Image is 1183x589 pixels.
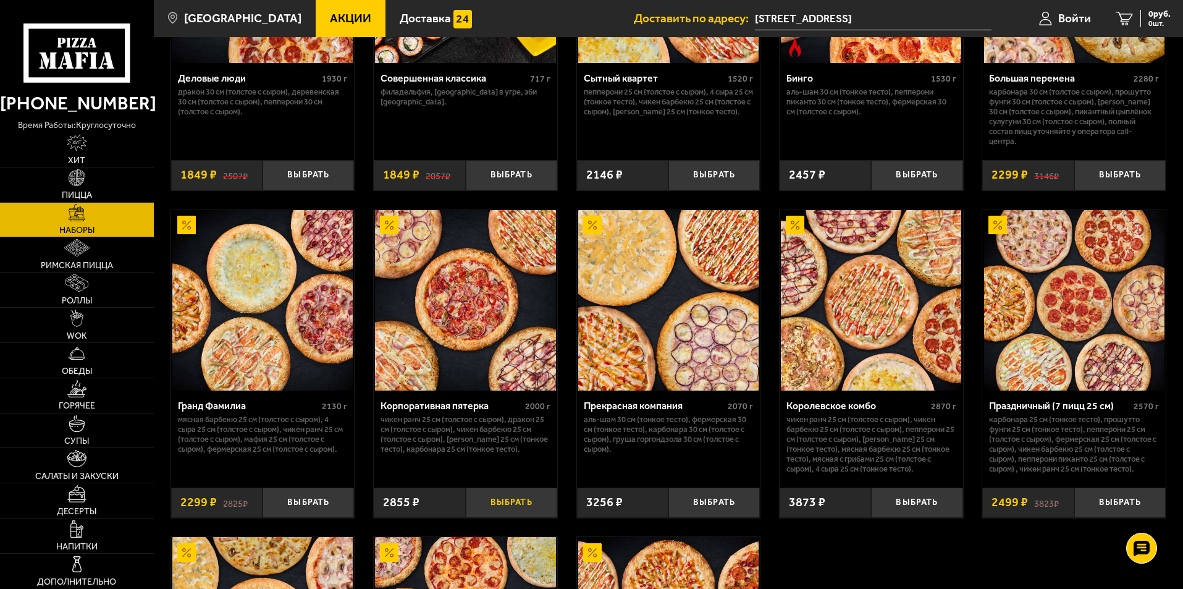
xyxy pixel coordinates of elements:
div: Деловые люди [178,72,319,84]
span: Десерты [57,507,96,516]
s: 2825 ₽ [223,496,248,509]
span: Доставка [400,12,451,24]
img: Акционный [786,216,804,234]
button: Выбрать [263,160,354,190]
button: Выбрать [263,488,354,518]
span: 2146 ₽ [586,169,623,181]
s: 2057 ₽ [426,169,450,181]
p: Пепперони 25 см (толстое с сыром), 4 сыра 25 см (тонкое тесто), Чикен Барбекю 25 см (толстое с сы... [584,87,754,117]
span: Хит [68,156,85,165]
span: Роллы [62,297,92,305]
button: Выбрать [466,488,557,518]
span: Обеды [62,367,92,376]
div: Прекрасная компания [584,400,725,412]
span: Дополнительно [37,578,116,587]
button: Выбрать [1074,488,1166,518]
span: 2299 ₽ [180,496,217,509]
span: Салаты и закуски [35,472,119,481]
div: Королевское комбо [786,400,928,412]
p: Мясная Барбекю 25 см (толстое с сыром), 4 сыра 25 см (толстое с сыром), Чикен Ранч 25 см (толстое... [178,415,348,454]
span: 1520 г [728,74,753,84]
a: АкционныйПраздничный (7 пицц 25 см) [982,210,1166,391]
span: Горячее [59,402,95,410]
s: 2507 ₽ [223,169,248,181]
button: Выбрать [668,160,760,190]
span: 2457 ₽ [789,169,825,181]
button: Выбрать [668,488,760,518]
div: Гранд Фамилиа [178,400,319,412]
span: Войти [1058,12,1091,24]
span: 2570 г [1134,401,1159,412]
s: 3823 ₽ [1034,496,1059,509]
span: 2299 ₽ [991,169,1028,181]
span: Римская пицца [41,261,113,270]
img: Акционный [583,543,602,562]
span: 0 руб. [1148,10,1171,19]
img: Прекрасная компания [578,210,759,391]
span: 2070 г [728,401,753,412]
button: Выбрать [871,488,962,518]
span: 2000 г [525,401,550,412]
span: [GEOGRAPHIC_DATA] [184,12,301,24]
span: 0 шт. [1148,20,1171,27]
span: Пицца [62,191,92,200]
img: Острое блюдо [786,38,804,57]
p: Карбонара 25 см (тонкое тесто), Прошутто Фунги 25 см (тонкое тесто), Пепперони 25 см (толстое с с... [989,415,1159,474]
span: 2855 ₽ [383,496,419,509]
img: Праздничный (7 пицц 25 см) [984,210,1164,391]
img: Акционный [177,216,196,234]
p: Филадельфия, [GEOGRAPHIC_DATA] в угре, Эби [GEOGRAPHIC_DATA]. [381,87,550,107]
span: 2280 г [1134,74,1159,84]
div: Праздничный (7 пицц 25 см) [989,400,1130,412]
div: Большая перемена [989,72,1130,84]
p: Карбонара 30 см (толстое с сыром), Прошутто Фунги 30 см (толстое с сыром), [PERSON_NAME] 30 см (т... [989,87,1159,146]
img: Акционный [583,216,602,234]
a: АкционныйГранд Фамилиа [171,210,355,391]
span: 1849 ₽ [180,169,217,181]
span: 3873 ₽ [789,496,825,509]
span: 3256 ₽ [586,496,623,509]
img: Акционный [177,543,196,562]
a: АкционныйКорпоративная пятерка [374,210,557,391]
div: Корпоративная пятерка [381,400,522,412]
span: 1530 г [931,74,956,84]
span: Наборы [59,226,95,235]
img: Акционный [380,543,398,562]
span: WOK [67,332,87,341]
span: 2130 г [322,401,347,412]
span: Россия, Санкт-Петербург, набережная реки Смоленки, 31 [755,7,991,30]
span: 1849 ₽ [383,169,419,181]
img: 15daf4d41897b9f0e9f617042186c801.svg [453,10,472,28]
p: Дракон 30 см (толстое с сыром), Деревенская 30 см (толстое с сыром), Пепперони 30 см (толстое с с... [178,87,348,117]
div: Сытный квартет [584,72,725,84]
button: Выбрать [871,160,962,190]
span: Доставить по адресу: [634,12,755,24]
p: Чикен Ранч 25 см (толстое с сыром), Чикен Барбекю 25 см (толстое с сыром), Пепперони 25 см (толст... [786,415,956,474]
p: Аль-Шам 30 см (тонкое тесто), Пепперони Пиканто 30 см (тонкое тесто), Фермерская 30 см (толстое с... [786,87,956,117]
div: Совершенная классика [381,72,527,84]
span: 2870 г [931,401,956,412]
a: АкционныйКоролевское комбо [780,210,963,391]
span: Супы [64,437,89,446]
img: Гранд Фамилиа [172,210,353,391]
p: Чикен Ранч 25 см (толстое с сыром), Дракон 25 см (толстое с сыром), Чикен Барбекю 25 см (толстое ... [381,415,550,454]
button: Выбрать [466,160,557,190]
span: Напитки [56,543,98,551]
img: Акционный [988,216,1007,234]
button: Выбрать [1074,160,1166,190]
span: Акции [330,12,371,24]
img: Акционный [380,216,398,234]
span: 1930 г [322,74,347,84]
img: Корпоративная пятерка [375,210,555,391]
span: 2499 ₽ [991,496,1028,509]
input: Ваш адрес доставки [755,7,991,30]
img: Королевское комбо [781,210,961,391]
span: 717 г [530,74,550,84]
s: 3146 ₽ [1034,169,1059,181]
p: Аль-Шам 30 см (тонкое тесто), Фермерская 30 см (тонкое тесто), Карбонара 30 см (толстое с сыром),... [584,415,754,454]
a: АкционныйПрекрасная компания [577,210,760,391]
div: Бинго [786,72,928,84]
